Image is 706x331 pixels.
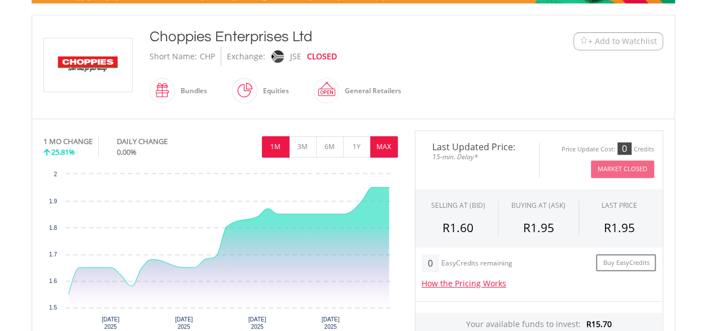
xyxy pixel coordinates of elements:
[175,316,193,330] text: [DATE] 2025
[307,47,337,66] div: CLOSED
[634,145,654,154] div: Credits
[257,77,289,104] div: Equities
[49,198,57,204] text: 1.9
[290,47,301,66] div: JSE
[511,201,565,210] span: BUYING AT (ASK)
[102,316,120,330] text: [DATE] 2025
[227,47,265,66] div: Exchange:
[54,171,57,177] text: 2
[316,136,344,158] button: 6M
[49,278,57,284] text: 1.6
[422,254,439,272] div: 0
[175,77,207,104] div: Bundles
[602,201,637,210] div: LAST PRICE
[150,47,197,66] div: Short Name:
[117,136,205,147] div: DAILY CHANGE
[422,278,506,289] a: How the Pricing Works
[431,201,485,210] div: SELLING AT (BID)
[200,47,215,66] div: CHP
[49,225,57,231] text: 1.8
[248,316,266,330] text: [DATE] 2025
[617,142,632,155] div: 0
[289,136,317,158] button: 3M
[442,220,473,236] span: R1.60
[43,136,93,147] div: 1 MO CHANGE
[339,77,401,104] div: General Retailers
[573,32,663,50] button: Watchlist + Add to Watchlist
[117,147,137,157] span: 0.00%
[49,304,57,311] text: 1.5
[46,38,130,92] img: EQU.ZA.CHP.png
[580,37,588,45] img: Watchlist
[51,147,75,157] span: 25.81%
[424,151,530,162] span: 15-min. Delay*
[271,50,283,63] img: jse.png
[49,251,57,258] text: 1.7
[262,136,290,158] button: 1M
[591,160,654,178] button: Market Closed
[604,220,635,236] span: R1.95
[588,36,657,47] span: + Add to Watchlist
[586,319,612,329] span: R15.70
[321,316,339,330] text: [DATE] 2025
[424,142,530,151] span: Last Updated Price:
[370,136,398,158] button: MAX
[343,136,371,158] button: 1Y
[150,27,504,47] div: Choppies Enterprises Ltd
[562,145,615,154] div: Price Update Cost:
[523,220,554,236] span: R1.95
[441,259,512,269] div: EasyCredits remaining
[596,254,656,272] a: Buy EasyCredits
